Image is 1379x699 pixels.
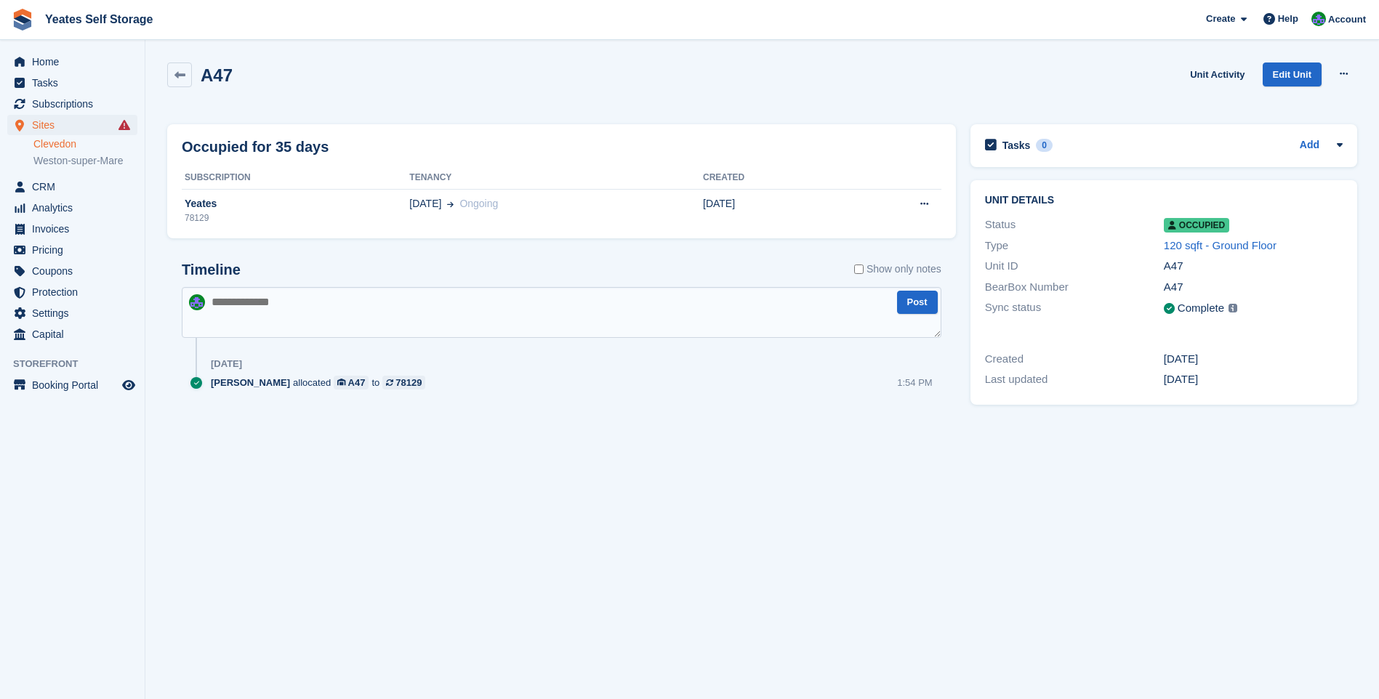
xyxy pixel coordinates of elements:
[33,154,137,168] a: Weston-super-Mare
[1164,279,1343,296] div: A47
[1263,62,1322,86] a: Edit Unit
[182,136,329,158] h2: Occupied for 35 days
[211,358,242,370] div: [DATE]
[1311,12,1326,26] img: Joe
[1002,139,1031,152] h2: Tasks
[7,177,137,197] a: menu
[409,166,703,190] th: Tenancy
[201,65,233,85] h2: A47
[182,196,409,211] div: Yeates
[703,189,840,233] td: [DATE]
[7,282,137,302] a: menu
[118,119,130,131] i: Smart entry sync failures have occurred
[12,9,33,31] img: stora-icon-8386f47178a22dfd0bd8f6a31ec36ba5ce8667c1dd55bd0f319d3a0aa187defe.svg
[1229,304,1237,312] img: icon-info-grey-7440780725fd019a000dd9b08b2336e03edf1995a4989e88bcd33f0948082b44.svg
[32,375,119,395] span: Booking Portal
[1328,12,1366,27] span: Account
[985,351,1164,368] div: Created
[985,371,1164,388] div: Last updated
[32,282,119,302] span: Protection
[211,376,290,389] span: [PERSON_NAME]
[897,376,932,389] div: 1:54 PM
[7,219,137,239] a: menu
[7,324,137,344] a: menu
[32,303,119,323] span: Settings
[7,115,137,135] a: menu
[182,262,241,278] h2: Timeline
[1178,300,1224,317] div: Complete
[7,198,137,218] a: menu
[120,376,137,394] a: Preview store
[189,294,205,310] img: Joe
[7,375,137,395] a: menu
[211,376,433,389] div: allocated to
[854,262,864,277] input: Show only notes
[1164,239,1277,251] a: 120 sqft - Ground Floor
[1164,371,1343,388] div: [DATE]
[7,261,137,281] a: menu
[182,166,409,190] th: Subscription
[13,357,145,371] span: Storefront
[1184,62,1250,86] a: Unit Activity
[703,166,840,190] th: Created
[32,73,119,93] span: Tasks
[985,258,1164,275] div: Unit ID
[1164,351,1343,368] div: [DATE]
[39,7,159,31] a: Yeates Self Storage
[32,324,119,344] span: Capital
[985,279,1164,296] div: BearBox Number
[7,303,137,323] a: menu
[32,94,119,114] span: Subscriptions
[32,52,119,72] span: Home
[985,299,1164,318] div: Sync status
[32,219,119,239] span: Invoices
[985,238,1164,254] div: Type
[348,376,366,389] div: A47
[382,376,425,389] a: 78129
[985,195,1343,206] h2: Unit details
[32,261,119,281] span: Coupons
[409,196,441,211] span: [DATE]
[1278,12,1298,26] span: Help
[1164,258,1343,275] div: A47
[1164,218,1229,233] span: Occupied
[7,73,137,93] a: menu
[33,137,137,151] a: Clevedon
[459,198,498,209] span: Ongoing
[182,211,409,225] div: 78129
[32,115,119,135] span: Sites
[334,376,369,389] a: A47
[7,52,137,72] a: menu
[32,198,119,218] span: Analytics
[32,240,119,260] span: Pricing
[854,262,941,277] label: Show only notes
[7,94,137,114] a: menu
[897,291,938,315] button: Post
[395,376,422,389] div: 78129
[985,217,1164,233] div: Status
[32,177,119,197] span: CRM
[1300,137,1319,154] a: Add
[7,240,137,260] a: menu
[1036,139,1053,152] div: 0
[1206,12,1235,26] span: Create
